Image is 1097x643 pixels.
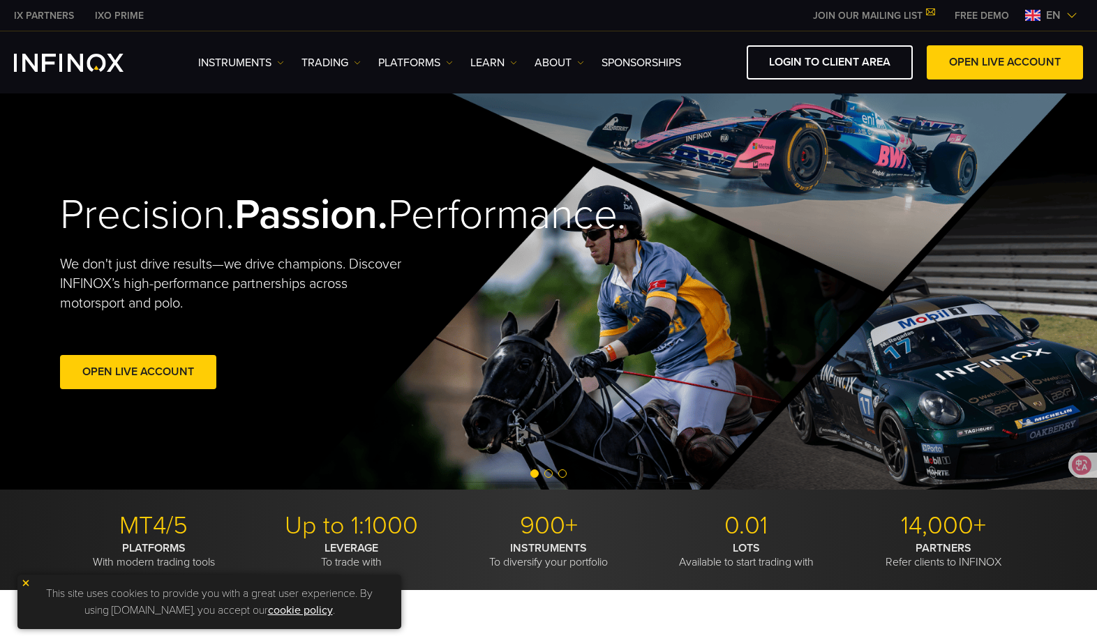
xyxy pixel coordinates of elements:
[652,510,839,541] p: 0.01
[60,355,216,389] a: Open Live Account
[122,541,186,555] strong: PLATFORMS
[378,54,453,71] a: PLATFORMS
[733,541,760,555] strong: LOTS
[455,541,642,569] p: To diversify your portfolio
[803,10,944,22] a: JOIN OUR MAILING LIST
[602,54,681,71] a: SPONSORSHIPS
[558,469,567,478] span: Go to slide 3
[916,541,971,555] strong: PARTNERS
[535,54,584,71] a: ABOUT
[3,8,84,23] a: INFINOX
[544,469,553,478] span: Go to slide 2
[60,255,412,313] p: We don't just drive results—we drive champions. Discover INFINOX’s high-performance partnerships ...
[60,541,247,569] p: With modern trading tools
[14,54,156,72] a: INFINOX Logo
[60,190,500,241] h2: Precision. Performance.
[652,541,839,569] p: Available to start trading with
[455,510,642,541] p: 900+
[258,510,445,541] p: Up to 1:1000
[944,8,1020,23] a: INFINOX MENU
[301,54,361,71] a: TRADING
[84,8,154,23] a: INFINOX
[747,45,913,80] a: LOGIN TO CLIENT AREA
[234,190,388,240] strong: Passion.
[1040,7,1066,24] span: en
[530,469,539,478] span: Go to slide 1
[60,510,247,541] p: MT4/5
[850,510,1037,541] p: 14,000+
[850,541,1037,569] p: Refer clients to INFINOX
[470,54,517,71] a: Learn
[258,541,445,569] p: To trade with
[21,578,31,588] img: yellow close icon
[198,54,284,71] a: Instruments
[268,603,333,617] a: cookie policy
[927,45,1083,80] a: OPEN LIVE ACCOUNT
[510,541,587,555] strong: INSTRUMENTS
[324,541,378,555] strong: LEVERAGE
[24,582,394,622] p: This site uses cookies to provide you with a great user experience. By using [DOMAIN_NAME], you a...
